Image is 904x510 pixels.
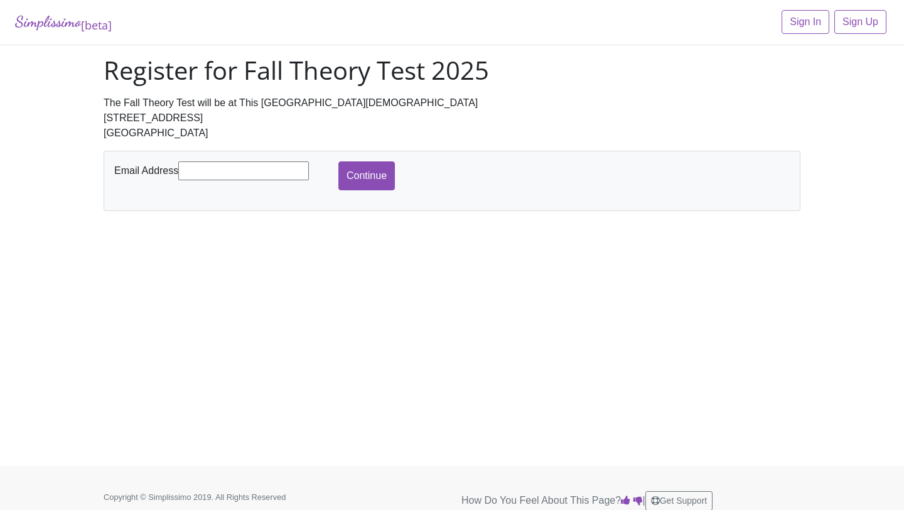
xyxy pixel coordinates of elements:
[104,491,323,503] p: Copyright © Simplissimo 2019. All Rights Reserved
[782,10,829,34] a: Sign In
[104,95,800,141] div: The Fall Theory Test will be at This [GEOGRAPHIC_DATA][DEMOGRAPHIC_DATA] [STREET_ADDRESS] [GEOGRA...
[111,161,338,180] div: Email Address
[834,10,886,34] a: Sign Up
[338,161,395,190] input: Continue
[81,18,112,33] sub: [beta]
[15,10,112,35] a: Simplissimo[beta]
[104,55,800,85] h1: Register for Fall Theory Test 2025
